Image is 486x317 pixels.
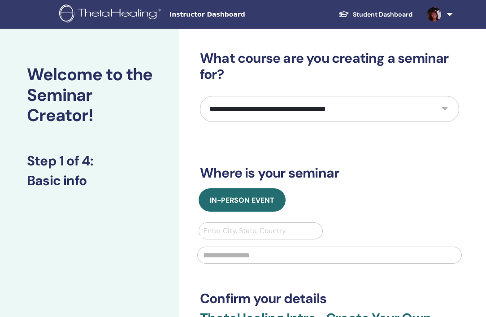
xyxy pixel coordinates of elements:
[199,188,286,212] button: In-Person Event
[331,6,420,23] a: Student Dashboard
[27,173,152,189] h3: Basic info
[338,10,349,18] img: graduation-cap-white.svg
[27,65,152,126] h2: Welcome to the Seminar Creator!
[27,153,152,169] h3: Step 1 of 4 :
[200,291,459,307] h3: Confirm your details
[210,195,274,205] span: In-Person Event
[169,10,304,19] span: Instructor Dashboard
[427,7,441,22] img: default.jpg
[200,165,459,181] h3: Where is your seminar
[59,4,164,25] img: logo.png
[200,50,459,83] h3: What course are you creating a seminar for?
